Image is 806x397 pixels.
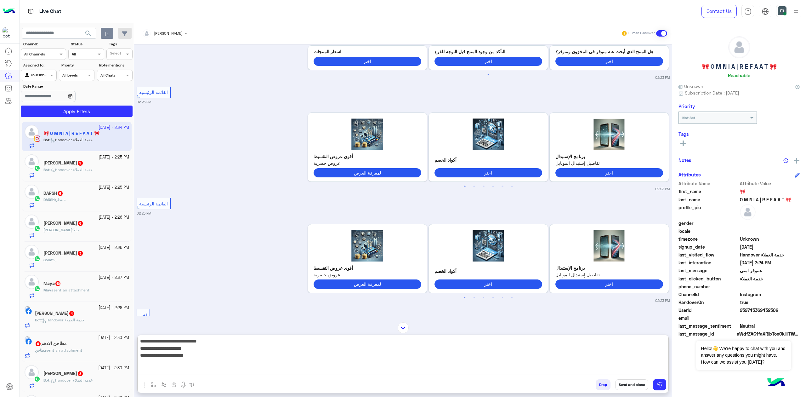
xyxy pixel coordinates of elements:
button: اختر [434,279,542,289]
img: defaultAdmin.png [740,204,756,220]
img: Trigger scenario [161,382,166,387]
a: tab [741,5,754,18]
small: [DATE] - 2:28 PM [99,305,129,311]
small: [DATE] - 2:30 PM [98,335,129,341]
img: add [794,158,799,164]
span: Handover خدمة العملاء [42,318,84,322]
img: send attachment [140,381,148,389]
button: 3 of 3 [480,295,487,301]
span: first_name [678,188,739,195]
small: 02:23 PM [137,100,151,105]
span: تفاصيل إستبدال الموبايل [555,160,663,166]
span: 🎀 [740,188,800,195]
img: defaultAdmin.png [25,154,39,169]
label: Note mentions [99,62,132,68]
img: defaultAdmin.png [25,215,39,229]
span: Handover خدمة العملاء [740,251,800,258]
img: tab [744,8,752,15]
img: defaultAdmin.png [25,245,39,259]
button: 4 of 3 [490,183,496,190]
b: : [43,167,50,172]
span: خدمة العملاء [740,275,800,282]
span: 9 [78,161,83,166]
img: tab [762,8,769,15]
span: Attribute Name [678,180,739,187]
label: Tags [109,41,132,47]
span: 0 [740,323,800,329]
b: : [43,378,50,383]
img: Facebook [26,308,32,314]
span: locale [678,228,739,234]
button: 6 of 3 [509,183,515,190]
span: Attribute Value [740,180,800,187]
span: 6 [78,221,83,226]
span: 8 [78,371,83,376]
span: null [740,283,800,290]
button: اختر [555,279,663,289]
h5: امير عادل [35,311,75,316]
span: Unknown [740,236,800,242]
h5: Maya [43,281,61,286]
span: تفاصيل إستبدال الموبايل [555,271,663,278]
small: 02:23 PM [655,298,670,303]
span: DARSH [43,197,55,202]
small: Human Handover [628,31,655,36]
span: null [740,228,800,234]
span: gender [678,220,739,227]
span: 8 [740,291,800,298]
span: [PERSON_NAME] [154,31,183,36]
small: [DATE] - 2:26 PM [99,215,129,221]
img: picture [25,306,30,312]
h6: Notes [678,157,691,163]
div: Select [109,50,121,58]
img: create order [172,382,177,387]
span: O M N I A | R E F A A T 🎀 [740,196,800,203]
span: sent an attachment [54,288,89,292]
label: Channel: [23,41,65,47]
img: 2K7YtdmFLnBuZw%3D%3D.png [434,118,542,150]
span: 959745369432502 [740,307,800,314]
button: 1 of 3 [462,295,468,301]
button: 4 of 3 [490,295,496,301]
img: make a call [189,383,194,388]
span: حالا [73,227,79,232]
span: signup_date [678,244,739,250]
span: Unknown [678,83,703,89]
small: [DATE] - 2:26 PM [99,245,129,251]
img: WhatsApp [34,165,40,171]
span: search [84,30,92,37]
button: اختر [314,57,421,66]
p: التأكد من وجود المنتج قبل التوجه للفرع [434,48,542,55]
img: select flow [151,382,156,387]
h6: Priority [678,103,695,109]
span: 9 [36,341,41,346]
span: last_message_id [678,331,735,337]
small: 02:23 PM [137,211,151,216]
img: defaultAdmin.png [729,37,750,58]
button: اختر [555,57,663,66]
h6: Tags [678,131,800,137]
small: 02:23 PM [655,75,670,80]
b: : [43,257,54,262]
h6: Attributes [678,172,701,177]
span: null [740,220,800,227]
span: email [678,315,739,321]
span: timezone [678,236,739,242]
button: 3 of 3 [480,183,487,190]
h5: DARSH [43,191,63,196]
img: 2KrZgtiz2YrYtyAyLnBuZw%3D%3D.png [314,118,421,150]
img: WhatsApp [34,376,40,382]
button: select flow [148,379,159,390]
button: اختر [555,168,663,177]
p: أكواد الخصم [434,157,542,163]
span: [PERSON_NAME] [43,227,72,232]
span: ChannelId [678,291,739,298]
button: 2 of 3 [471,295,477,301]
span: Bot [43,167,49,172]
button: لمعرفة العرض [314,168,421,177]
span: 4 [69,311,74,316]
span: HandoverOn [678,299,739,306]
span: Solaf [43,257,53,262]
b: : [43,227,73,232]
img: 2KrZgtiz2YrYtyAyLnBuZw%3D%3D.png [314,230,421,262]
